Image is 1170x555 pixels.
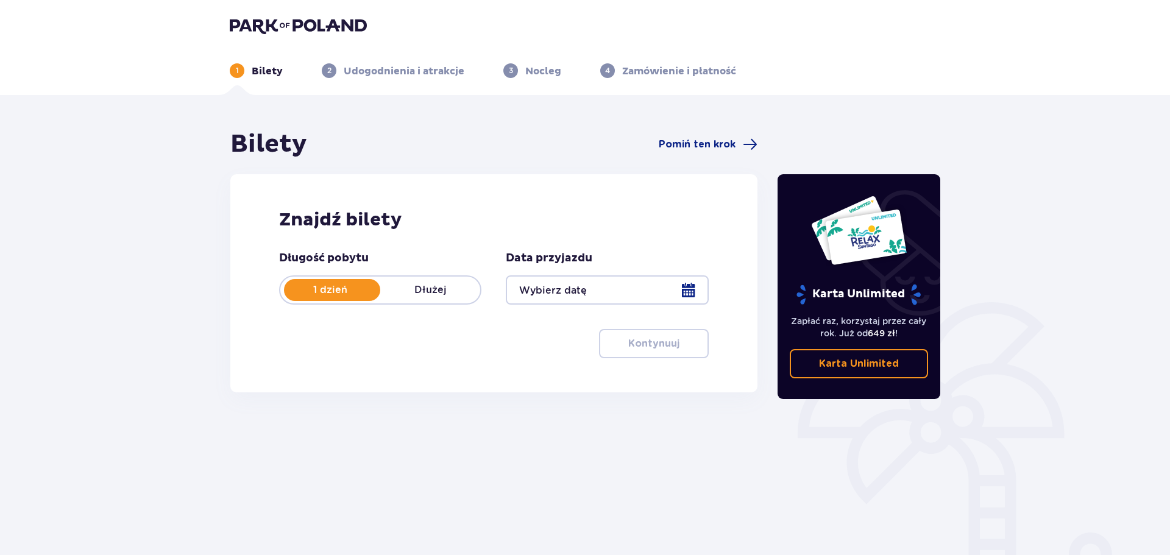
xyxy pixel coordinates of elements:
[790,349,929,378] a: Karta Unlimited
[230,63,283,78] div: 1Bilety
[659,137,757,152] a: Pomiń ten krok
[503,63,561,78] div: 3Nocleg
[280,283,380,297] p: 1 dzień
[380,283,480,297] p: Dłużej
[605,65,610,76] p: 4
[600,63,736,78] div: 4Zamówienie i płatność
[279,251,369,266] p: Długość pobytu
[344,65,464,78] p: Udogodnienia i atrakcje
[230,129,307,160] h1: Bilety
[628,337,679,350] p: Kontynuuj
[230,17,367,34] img: Park of Poland logo
[810,195,907,266] img: Dwie karty całoroczne do Suntago z napisem 'UNLIMITED RELAX', na białym tle z tropikalnymi liśćmi...
[327,65,331,76] p: 2
[819,357,899,370] p: Karta Unlimited
[868,328,895,338] span: 649 zł
[795,284,922,305] p: Karta Unlimited
[279,208,709,232] h2: Znajdź bilety
[525,65,561,78] p: Nocleg
[790,315,929,339] p: Zapłać raz, korzystaj przez cały rok. Już od !
[236,65,239,76] p: 1
[599,329,709,358] button: Kontynuuj
[322,63,464,78] div: 2Udogodnienia i atrakcje
[622,65,736,78] p: Zamówienie i płatność
[252,65,283,78] p: Bilety
[659,138,736,151] span: Pomiń ten krok
[509,65,513,76] p: 3
[506,251,592,266] p: Data przyjazdu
